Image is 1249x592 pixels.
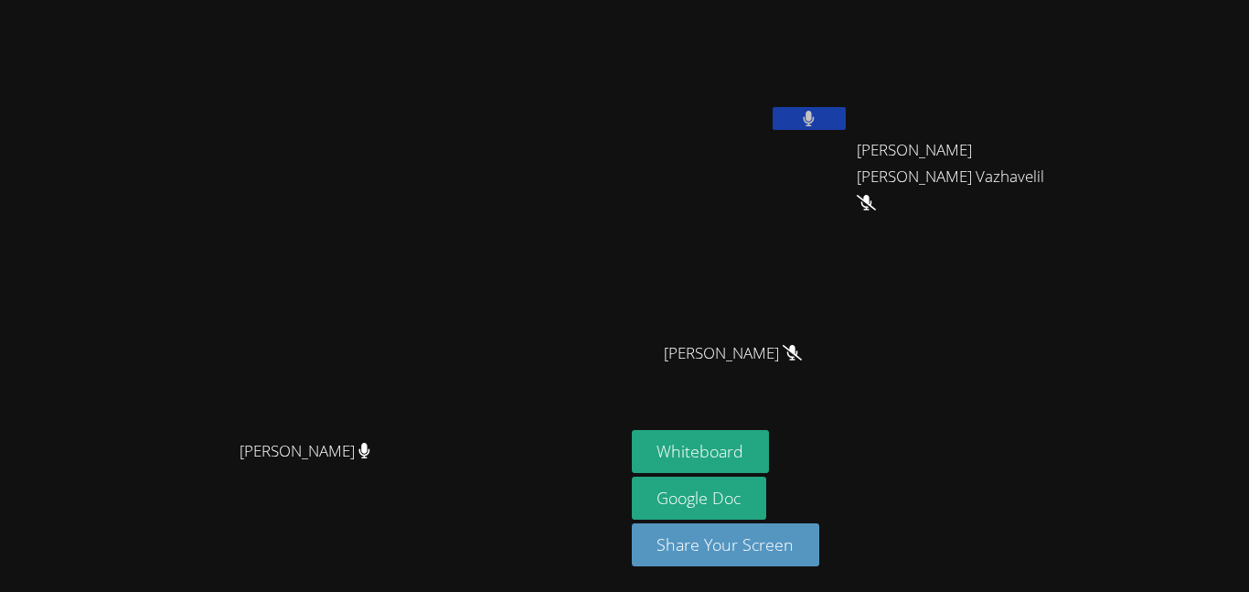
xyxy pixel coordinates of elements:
a: Google Doc [632,477,767,520]
button: Whiteboard [632,430,770,473]
button: Share Your Screen [632,523,820,566]
span: [PERSON_NAME] [664,340,802,367]
span: [PERSON_NAME] [PERSON_NAME] Vazhavelil [857,137,1060,217]
span: [PERSON_NAME] [240,438,370,465]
